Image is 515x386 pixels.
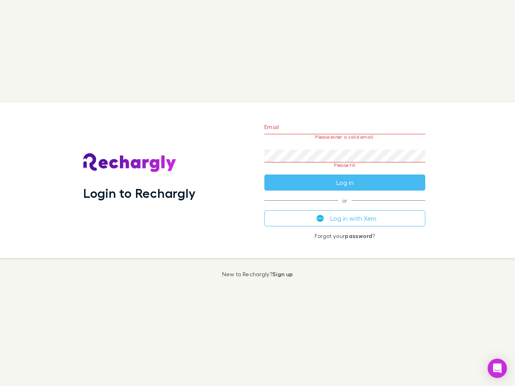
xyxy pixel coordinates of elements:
h1: Login to Rechargly [83,185,196,201]
p: New to Rechargly? [222,271,293,277]
p: Please enter a valid email. [264,134,425,140]
a: Sign up [272,271,293,277]
a: password [345,232,372,239]
img: Rechargly's Logo [83,153,177,172]
img: Xero's logo [317,215,324,222]
div: Open Intercom Messenger [488,359,507,378]
p: Please fill [264,162,425,168]
button: Log in with Xero [264,210,425,226]
p: Forgot your ? [264,233,425,239]
button: Log in [264,175,425,191]
span: or [264,200,425,201]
